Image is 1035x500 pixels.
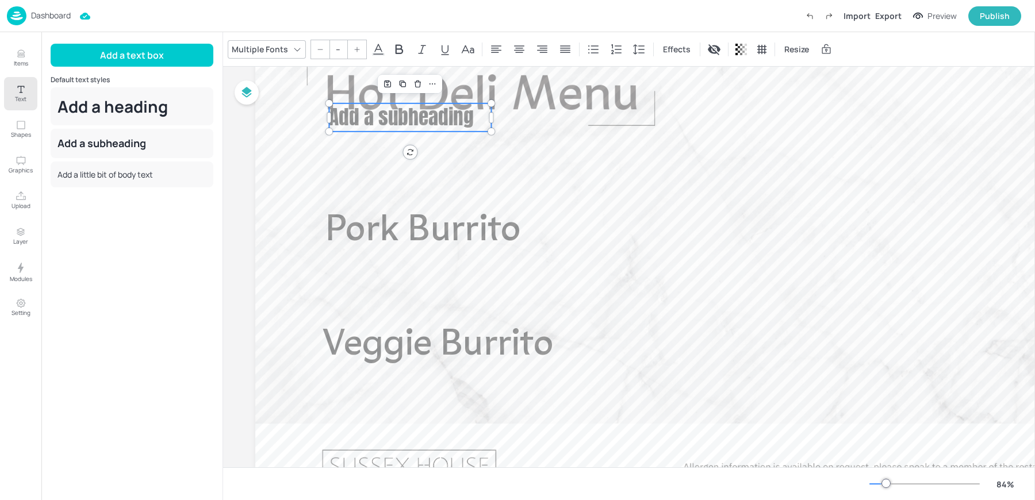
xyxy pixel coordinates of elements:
[380,76,395,91] div: Save Layout
[980,10,1010,22] div: Publish
[4,113,37,146] button: Shapes
[229,41,290,57] div: Multiple Fonts
[800,6,819,26] label: Undo (Ctrl + Z)
[14,59,28,67] p: Items
[325,213,521,250] span: Pork Burrito
[51,129,213,158] div: Add a subheading
[9,166,33,174] p: Graphics
[927,10,957,22] div: Preview
[51,44,213,67] button: Add a text box
[31,11,71,20] p: Dashboard
[991,478,1019,490] div: 84 %
[4,184,37,217] button: Upload
[51,161,213,187] div: Add a little bit of body text
[705,40,723,59] div: Display condition
[11,309,30,317] p: Setting
[11,202,30,210] p: Upload
[410,76,425,91] div: Delete
[4,41,37,75] button: Items
[4,220,37,253] button: Layer
[51,76,213,84] p: Default text styles
[968,6,1021,26] button: Publish
[395,76,410,91] div: Duplicate
[10,275,32,283] p: Modules
[844,10,871,22] div: Import
[4,255,37,289] button: Modules
[4,77,37,110] button: Text
[13,237,28,245] p: Layer
[906,7,964,25] button: Preview
[4,148,37,182] button: Graphics
[7,6,26,25] img: logo-86c26b7e.jpg
[4,291,37,324] button: Setting
[51,87,213,125] div: Add a heading
[782,43,811,55] span: Resize
[819,6,839,26] label: Redo (Ctrl + Y)
[329,102,473,132] span: Add a subheading
[323,328,554,365] span: Veggie Burrito
[15,95,26,103] p: Text
[875,10,902,22] div: Export
[11,130,31,139] p: Shapes
[661,43,693,55] span: Effects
